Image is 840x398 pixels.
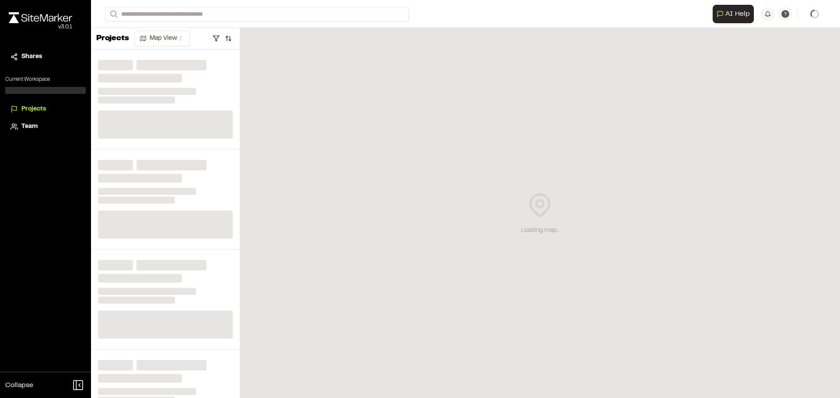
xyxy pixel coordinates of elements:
[96,33,129,45] p: Projects
[5,380,33,391] span: Collapse
[21,52,42,62] span: Shares
[713,5,757,23] div: Open AI Assistant
[713,5,754,23] button: Open AI Assistant
[725,9,750,19] span: AI Help
[21,122,38,132] span: Team
[10,52,80,62] a: Shares
[9,23,72,31] div: Oh geez...please don't...
[10,104,80,114] a: Projects
[521,226,559,235] div: Loading map...
[105,7,121,21] button: Search
[21,104,46,114] span: Projects
[9,12,72,23] img: rebrand.png
[5,76,86,83] p: Current Workspace
[10,122,80,132] a: Team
